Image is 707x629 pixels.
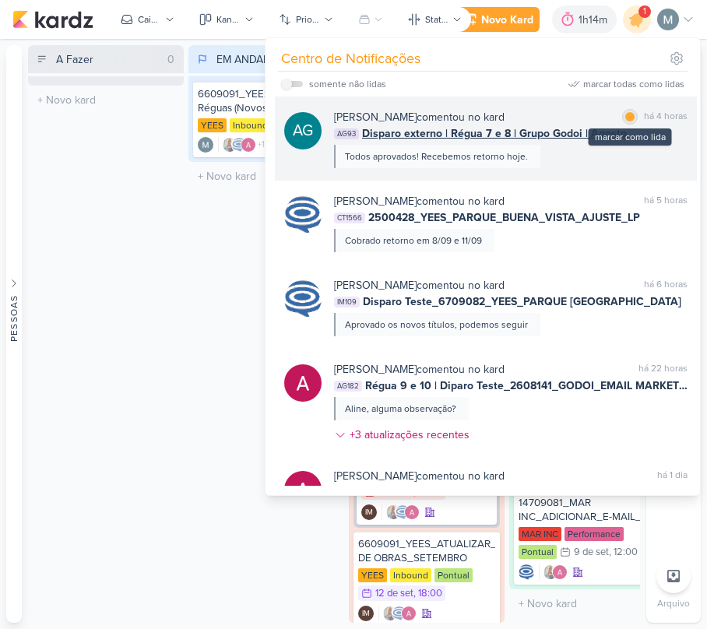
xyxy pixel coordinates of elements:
[539,564,568,580] div: Colaboradores: Iara Santos, Alessandra Gomes
[365,378,688,394] span: Régua 9 e 10 | Diparo Teste_2608141_GODOI_EMAIL MARKETING_SETEMBRO
[363,293,681,310] span: Disparo Teste_6709082_YEES_PARQUE [GEOGRAPHIC_DATA]
[192,165,341,188] input: + Novo kard
[361,504,377,520] div: Criador(a): Isabella Machado Guimarães
[589,128,672,146] div: marcar como lida
[579,12,612,28] div: 1h14m
[368,209,640,226] span: 2500428_YEES_PARQUE_BUENA_VISTA_AJUSTE_LP
[309,77,386,91] div: somente não lidas
[385,504,401,520] img: Iara Santos
[231,137,247,153] img: Caroline Traven De Andrade
[390,568,431,582] div: Inbound
[382,606,398,621] img: Iara Santos
[358,537,495,565] div: 6609091_YEES_ATUALIZAR_EVOLUÇÃO DE OBRAS_SETEMBRO
[609,547,638,557] div: , 12:00
[583,77,684,91] div: marcar todas como lidas
[481,12,533,28] div: Novo Kard
[644,109,688,125] div: há 4 horas
[198,137,213,153] div: Criador(a): Mariana Amorim
[222,137,237,153] img: Iara Santos
[565,527,624,541] div: Performance
[293,120,313,142] p: AG
[643,5,646,18] span: 1
[218,137,265,153] div: Colaboradores: Iara Santos, Caroline Traven De Andrade, Alessandra Gomes, Isabella Machado Guimarães
[519,564,534,580] div: Criador(a): Caroline Traven De Andrade
[413,589,442,599] div: , 18:00
[230,118,271,132] div: Inbound
[241,137,256,153] img: Alessandra Gomes
[404,504,420,520] img: Alessandra Gomes
[334,279,417,292] b: [PERSON_NAME]
[519,545,557,559] div: Pontual
[657,9,679,30] img: Mariana Amorim
[284,280,322,318] img: Caroline Traven De Andrade
[334,297,360,307] span: IM109
[453,7,540,32] button: Novo Kard
[657,596,690,610] p: Arquivo
[256,139,265,151] span: +1
[358,606,374,621] div: Isabella Machado Guimarães
[334,277,505,293] div: comentou no kard
[284,196,322,234] img: Caroline Traven De Andrade
[365,509,373,517] p: IM
[334,195,417,208] b: [PERSON_NAME]
[543,564,558,580] img: Iara Santos
[378,487,413,497] div: 9 de set
[334,109,505,125] div: comentou no kard
[644,193,688,209] div: há 5 horas
[198,87,335,115] div: 6609091_YEES_Briefing_Atualização Réguas (Novos Leads)
[198,137,213,153] img: Mariana Amorim
[284,364,322,402] img: Alessandra Gomes
[12,10,93,29] img: kardz.app
[334,111,417,124] b: [PERSON_NAME]
[345,318,528,332] div: Aprovado os novos títulos, podemos seguir
[334,363,417,376] b: [PERSON_NAME]
[363,484,681,501] span: Disparo Teste_6709082_YEES_PARQUE [GEOGRAPHIC_DATA]
[334,193,505,209] div: comentou no kard
[334,468,505,484] div: comentou no kard
[161,51,181,68] div: 0
[638,361,688,378] div: há 22 horas
[334,128,359,139] span: AG93
[392,606,407,621] img: Caroline Traven De Andrade
[284,471,322,508] img: Alessandra Gomes
[401,606,417,621] img: Alessandra Gomes
[382,504,420,520] div: Colaboradores: Iara Santos, Caroline Traven De Andrade, Alessandra Gomes
[434,568,473,582] div: Pontual
[552,564,568,580] img: Alessandra Gomes
[334,213,365,223] span: CT1566
[198,118,227,132] div: YEES
[362,610,370,618] p: IM
[358,568,387,582] div: YEES
[345,234,482,248] div: Cobrado retorno em 8/09 e 11/09
[345,149,528,163] div: Todos aprovados! Recebemos retorno hoje.
[657,468,688,484] div: há 1 dia
[375,589,413,599] div: 12 de set
[644,277,688,293] div: há 6 horas
[345,402,456,416] div: Aline, alguma observação?
[334,361,505,378] div: comentou no kard
[281,48,420,69] div: Centro de Notificações
[334,381,362,392] span: AG182
[512,592,662,615] input: + Novo kard
[6,45,22,623] button: Pessoas
[284,112,322,149] div: Aline Gimenez Graciano
[519,564,534,580] img: Caroline Traven De Andrade
[31,89,181,111] input: + Novo kard
[413,487,442,497] div: , 10:00
[334,469,417,483] b: [PERSON_NAME]
[519,527,561,541] div: MAR INC
[378,606,417,621] div: Colaboradores: Iara Santos, Caroline Traven De Andrade, Alessandra Gomes
[358,606,374,621] div: Criador(a): Isabella Machado Guimarães
[519,496,656,524] div: 14709081_MAR INC_ADICIONAR_E-MAIL_RD
[361,504,377,520] div: Isabella Machado Guimarães
[350,427,473,443] div: +3 atualizações recentes
[395,504,410,520] img: Caroline Traven De Andrade
[7,295,21,342] div: Pessoas
[574,547,609,557] div: 9 de set
[362,125,627,142] span: Disparo externo | Régua 7 e 8 | Grupo Godoi | Agosto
